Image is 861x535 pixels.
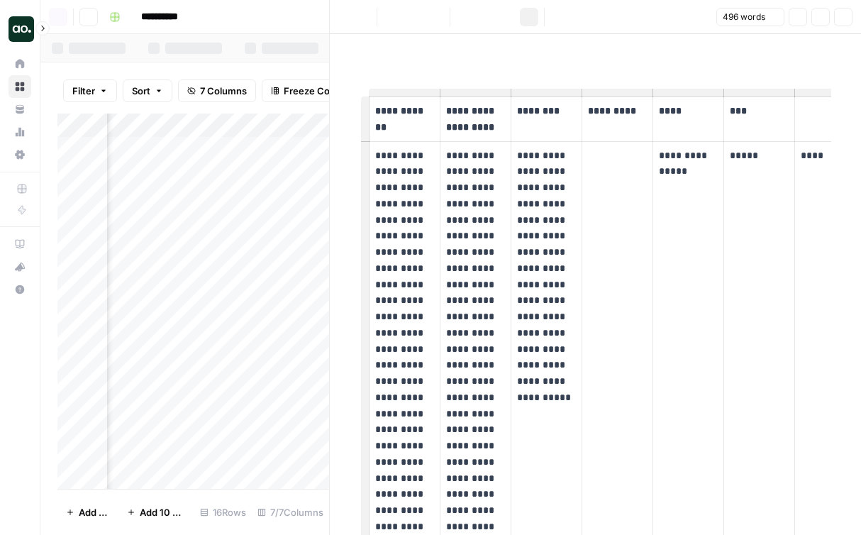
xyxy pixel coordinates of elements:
[723,11,765,23] span: 496 words
[284,84,357,98] span: Freeze Columns
[9,75,31,98] a: Browse
[9,255,31,278] button: What's new?
[252,501,329,524] div: 7/7 Columns
[178,79,256,102] button: 7 Columns
[200,84,247,98] span: 7 Columns
[9,143,31,166] a: Settings
[140,505,186,519] span: Add 10 Rows
[262,79,366,102] button: Freeze Columns
[123,79,172,102] button: Sort
[9,98,31,121] a: Your Data
[57,501,118,524] button: Add Row
[9,233,31,255] a: AirOps Academy
[716,8,784,26] button: 496 words
[79,505,110,519] span: Add Row
[118,501,194,524] button: Add 10 Rows
[9,11,31,47] button: Workspace: Dillon Test
[9,53,31,75] a: Home
[9,278,31,301] button: Help + Support
[63,79,117,102] button: Filter
[132,84,150,98] span: Sort
[9,256,30,277] div: What's new?
[72,84,95,98] span: Filter
[9,121,31,143] a: Usage
[9,16,34,42] img: Dillon Test Logo
[194,501,252,524] div: 16 Rows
